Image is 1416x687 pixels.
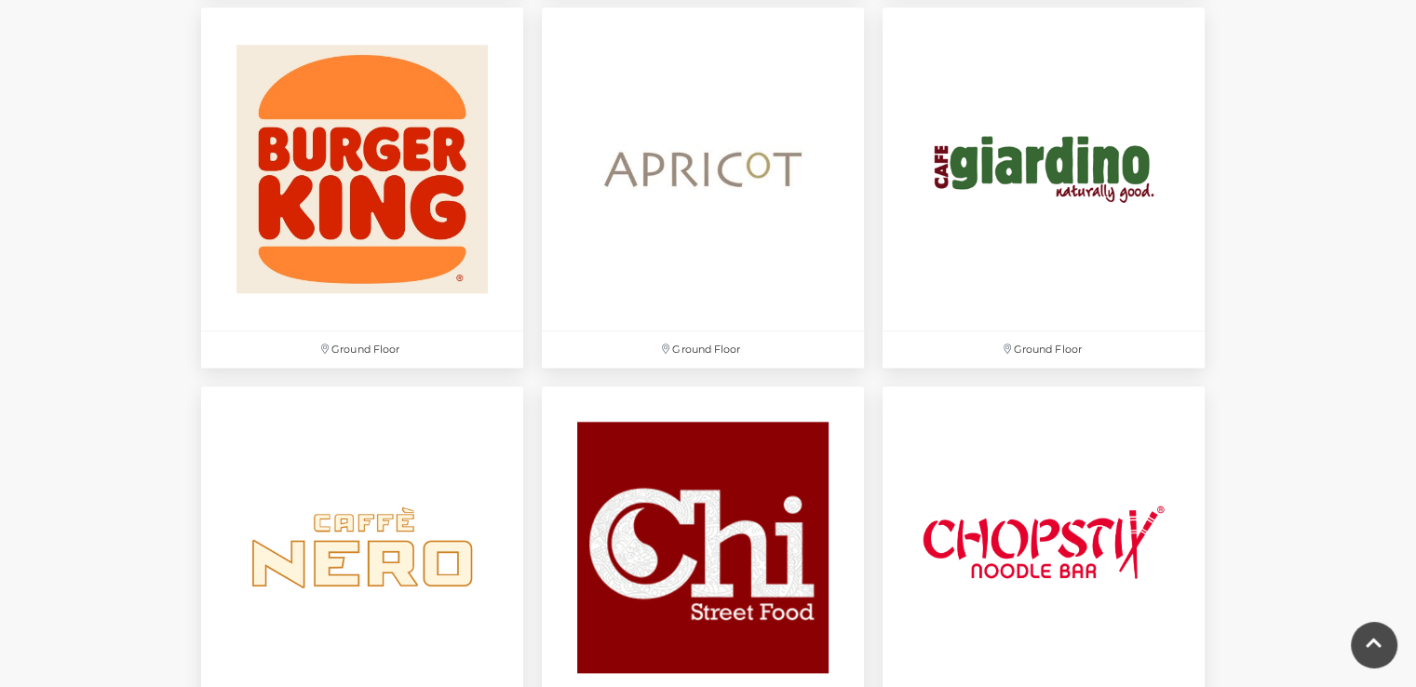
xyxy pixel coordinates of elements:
p: Ground Floor [883,331,1205,368]
p: Ground Floor [201,331,523,368]
p: Ground Floor [542,331,864,368]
